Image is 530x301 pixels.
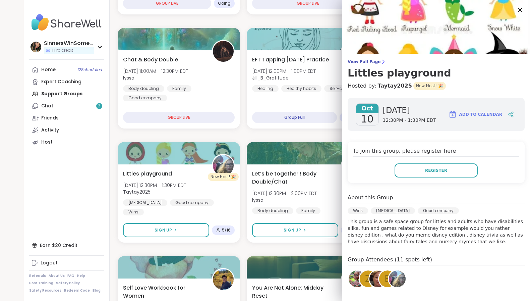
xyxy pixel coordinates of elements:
[365,272,371,286] span: z
[56,281,80,286] a: Safety Policy
[252,207,293,214] div: Body doubling
[383,117,436,124] span: 12:30PM - 1:30PM EDT
[123,85,164,92] div: Body doubling
[252,56,329,64] span: EFT Tapping [DATE] Practice
[41,115,59,121] div: Friends
[208,173,239,181] div: New Host! 🎉
[93,288,101,293] a: Blog
[378,269,397,288] a: b
[98,103,100,109] span: 2
[348,67,525,79] h3: Littles playground
[377,82,412,90] a: Taytay2025
[349,270,365,287] img: nanny
[67,273,74,278] a: FAQ
[155,227,172,233] span: Sign Up
[123,182,186,189] span: [DATE] 12:30PM - 1:30PM EDT
[369,270,386,287] img: plamy0813
[170,199,214,206] div: Good company
[385,272,391,286] span: b
[213,269,234,290] img: CharityRoss
[123,112,235,123] div: GROUP LIVE
[218,1,231,6] span: Going
[413,82,446,90] span: New Host! 🎉
[29,76,104,88] a: Expert Coaching
[252,223,338,237] button: Sign Up
[348,59,525,64] span: View Full Page
[123,284,204,300] span: Self Love Workbook for Women
[252,85,279,92] div: Healing
[418,207,459,214] div: Good company
[41,139,53,146] div: Host
[29,112,104,124] a: Friends
[252,112,337,123] div: Group Full
[284,227,301,233] span: Sign Up
[348,269,366,288] a: nanny
[29,100,104,112] a: Chat2
[324,85,354,92] div: Self-care
[348,256,525,265] h4: Group Attendees (11 spots left)
[348,218,525,245] p: This group is a safe space group for littles and adults who have disabilities alike. fun and game...
[123,199,167,206] div: [MEDICAL_DATA]
[29,11,104,34] img: ShareWell Nav Logo
[371,207,415,214] div: [MEDICAL_DATA]
[123,223,209,237] button: Sign Up
[252,284,334,300] span: You Are Not Alone: Midday Reset
[29,136,104,148] a: Host
[29,288,61,293] a: Safety Resources
[348,194,393,202] h4: About this Group
[348,59,525,79] a: View Full PageLittles playground
[41,127,59,134] div: Activity
[359,269,377,288] a: z
[29,257,104,269] a: Logout
[123,68,188,74] span: [DATE] 11:00AM - 12:30PM EDT
[348,82,525,90] h4: Hosted by:
[213,41,234,62] img: lyssa
[383,105,436,116] span: [DATE]
[123,189,151,195] b: Taytay2025
[252,74,289,81] b: Jill_B_Gratitude
[49,273,65,278] a: About Us
[44,40,94,47] div: SinnersWinSometimes
[389,270,406,287] img: Taytay2025
[213,155,234,176] img: Taytay2025
[41,103,53,109] div: Chat
[77,273,85,278] a: Help
[123,56,178,64] span: Chat & Body Double
[31,42,41,52] img: SinnersWinSometimes
[353,147,519,157] h4: To join this group, please register here
[123,170,172,178] span: Littles playground
[123,209,144,215] div: Wins
[222,228,231,233] span: 5 / 16
[368,269,387,288] a: plamy0813
[425,167,447,173] span: Register
[77,67,102,72] span: 12 Scheduled
[296,207,320,214] div: Family
[52,48,73,53] span: 1 Pro credit
[29,281,53,286] a: Host Training
[361,113,373,125] span: 10
[252,68,316,74] span: [DATE] 12:00PM - 1:00PM EDT
[449,110,457,118] img: ShareWell Logomark
[281,85,321,92] div: Healthy habits
[29,273,46,278] a: Referrals
[446,106,505,122] button: Add to Calendar
[252,190,317,197] span: [DATE] 12:30PM - 2:00PM EDT
[356,104,378,113] span: Oct
[123,74,134,81] b: lyssa
[29,124,104,136] a: Activity
[41,79,81,85] div: Expert Coaching
[123,95,167,101] div: Good company
[41,260,58,266] div: Logout
[29,64,104,76] a: Home12Scheduled
[41,66,56,73] div: Home
[459,111,502,117] span: Add to Calendar
[252,170,334,186] span: Let’s be together ! Body Double/Chat
[167,85,191,92] div: Family
[64,288,90,293] a: Redeem Code
[348,207,368,214] div: Wins
[29,239,104,251] div: Earn $20 Credit
[252,197,263,203] b: lyssa
[395,163,478,178] button: Register
[388,269,407,288] a: Taytay2025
